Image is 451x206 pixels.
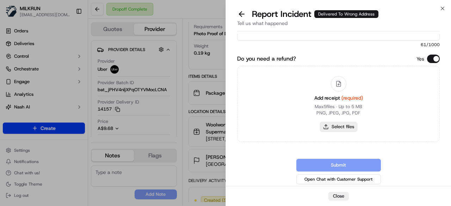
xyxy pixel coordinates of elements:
label: Do you need a refund? [237,55,296,63]
button: Open Chat with Customer Support [296,174,381,184]
p: Report Incident [252,8,378,20]
p: Max 5 files ∙ Up to 5 MB [315,104,362,110]
span: 61 /1000 [237,42,440,48]
span: Add receipt [314,95,363,101]
div: Delivered To Wrong Address [314,10,378,18]
div: Tell us what happened [237,20,440,31]
button: Select files [320,122,357,132]
p: Yes [416,55,424,62]
button: Close [328,192,349,200]
p: PNG, JPEG, JPG, PDF [316,110,360,116]
span: (required) [341,95,363,101]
